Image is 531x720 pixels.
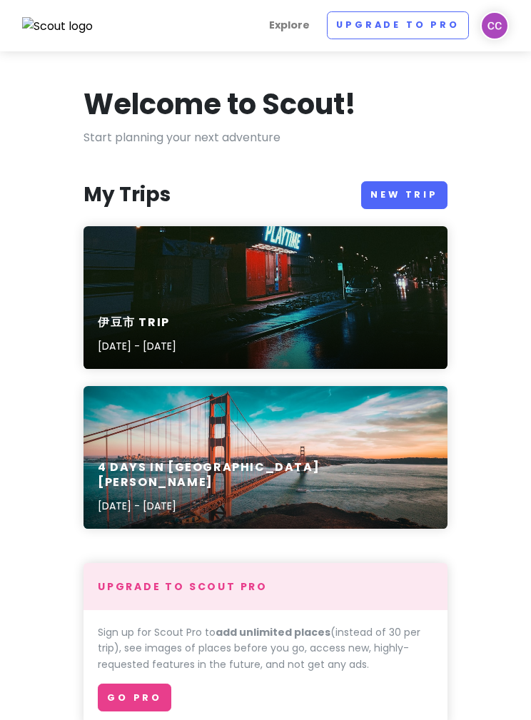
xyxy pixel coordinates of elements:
img: User profile [480,11,509,40]
a: red and white building during night time伊豆市 Trip[DATE] - [DATE] [84,226,447,369]
a: New Trip [361,181,447,209]
p: [DATE] - [DATE] [98,498,433,514]
strong: add unlimited places [216,625,330,639]
p: [DATE] - [DATE] [98,338,176,354]
h3: My Trips [84,182,171,208]
h6: 4 Days in [GEOGRAPHIC_DATA][PERSON_NAME] [98,460,433,490]
a: Go Pro [98,684,171,711]
a: 4 Days in [GEOGRAPHIC_DATA][PERSON_NAME][DATE] - [DATE] [84,386,447,529]
p: Start planning your next adventure [84,128,447,147]
a: Explore [263,11,315,39]
h4: Upgrade to Scout Pro [98,580,433,593]
h6: 伊豆市 Trip [98,315,176,330]
p: Sign up for Scout Pro to (instead of 30 per trip), see images of places before you go, access new... [98,624,433,672]
h1: Welcome to Scout! [84,86,356,123]
a: Upgrade to Pro [327,11,469,39]
img: Scout logo [22,17,93,36]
